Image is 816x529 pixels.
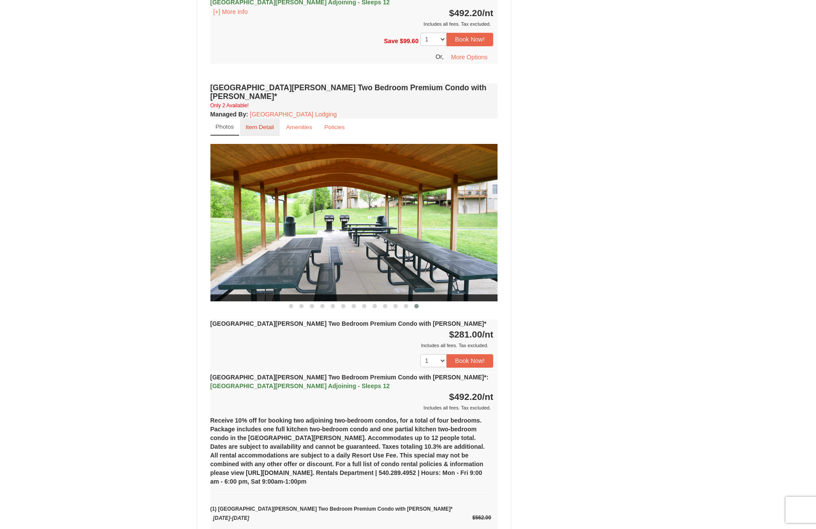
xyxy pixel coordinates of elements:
span: Or, [436,53,444,60]
small: Item Detail [246,124,274,130]
a: Photos [210,119,239,136]
span: /nt [482,8,494,18]
button: [+] More Info [210,7,251,17]
span: : [486,374,488,381]
strong: [GEOGRAPHIC_DATA][PERSON_NAME] Two Bedroom Premium Condo with [PERSON_NAME]* [210,374,489,389]
small: Amenities [286,124,312,130]
span: $492.20 [449,8,482,18]
small: Only 2 Available! [210,102,249,109]
button: Book Now! [447,354,494,367]
small: Policies [324,124,345,130]
a: [GEOGRAPHIC_DATA] Lodging [250,111,337,118]
small: (1) [GEOGRAPHIC_DATA][PERSON_NAME] Two Bedroom Premium Condo with [PERSON_NAME]* [210,495,491,521]
span: /nt [482,392,494,402]
span: $99.60 [400,38,419,44]
span: [GEOGRAPHIC_DATA][PERSON_NAME] Adjoining - Sleeps 12 [210,382,390,389]
span: [DATE]-[DATE] [213,515,249,521]
div: Includes all fees. Tax excluded. [210,341,494,350]
small: Photos [216,123,234,130]
div: Includes all fees. Tax excluded. [210,403,494,412]
h4: [GEOGRAPHIC_DATA][PERSON_NAME] Two Bedroom Premium Condo with [PERSON_NAME]* [210,83,498,101]
strong: $281.00 [449,329,494,339]
span: $562.00 [472,515,491,521]
img: 18876286-189-29b071bb.jpg [210,144,498,301]
span: Managed By [210,111,246,118]
a: Item Detail [240,119,280,136]
a: Policies [318,119,350,136]
a: Amenities [281,119,318,136]
span: Save [384,38,398,44]
strong: [GEOGRAPHIC_DATA][PERSON_NAME] Two Bedroom Premium Condo with [PERSON_NAME]* [210,320,487,327]
span: /nt [482,329,494,339]
span: $492.20 [449,392,482,402]
button: More Options [445,51,493,64]
strong: : [210,111,248,118]
div: Includes all fees. Tax excluded. [210,20,494,28]
button: Book Now! [447,33,494,46]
